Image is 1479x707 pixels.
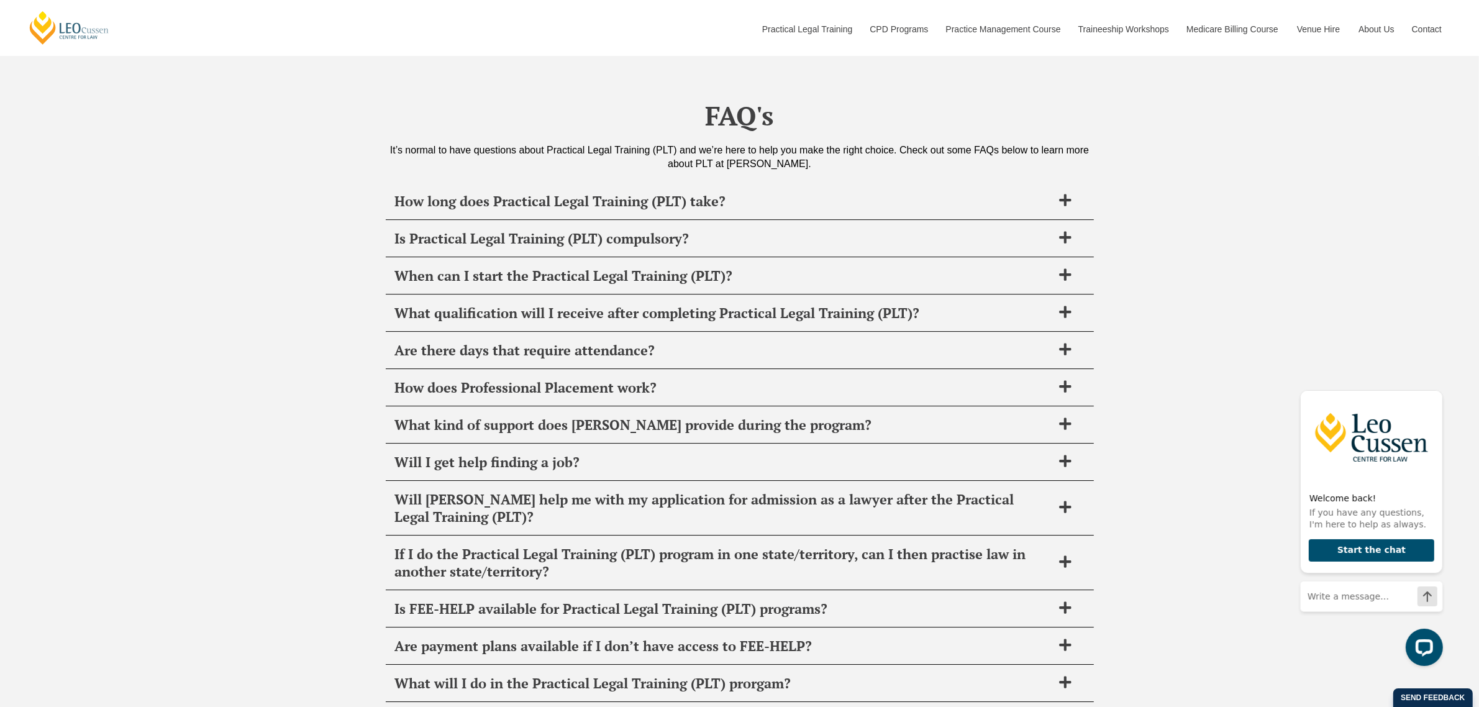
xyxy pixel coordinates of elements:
a: [PERSON_NAME] Centre for Law [28,10,111,45]
a: Venue Hire [1288,2,1349,56]
span: Is Practical Legal Training (PLT) compulsory? [395,230,1052,247]
h2: FAQ's [386,100,1094,131]
span: How does Professional Placement work? [395,379,1052,396]
span: Will [PERSON_NAME] help me with my application for admission as a lawyer after the Practical Lega... [395,491,1052,526]
span: Are payment plans available if I don’t have access to FEE-HELP? [395,637,1052,655]
a: Medicare Billing Course [1177,2,1288,56]
span: Is FEE-HELP available for Practical Legal Training (PLT) programs? [395,600,1052,618]
a: Contact [1403,2,1451,56]
div: It’s normal to have questions about Practical Legal Training (PLT) and we’re here to help you mak... [386,144,1094,171]
span: How long does Practical Legal Training (PLT) take? [395,193,1052,210]
a: Traineeship Workshops [1069,2,1177,56]
span: What qualification will I receive after completing Practical Legal Training (PLT)? [395,304,1052,322]
a: CPD Programs [860,2,936,56]
span: Will I get help finding a job? [395,454,1052,471]
span: When can I start the Practical Legal Training (PLT)? [395,267,1052,285]
span: What will I do in the Practical Legal Training (PLT) prorgam? [395,675,1052,692]
a: About Us [1349,2,1403,56]
span: Are there days that require attendance? [395,342,1052,359]
a: Practice Management Course [937,2,1069,56]
span: If I do the Practical Legal Training (PLT) program in one state/territory, can I then practise la... [395,545,1052,580]
a: Practical Legal Training [753,2,861,56]
span: What kind of support does [PERSON_NAME] provide during the program? [395,416,1052,434]
iframe: LiveChat chat widget [1290,366,1448,676]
